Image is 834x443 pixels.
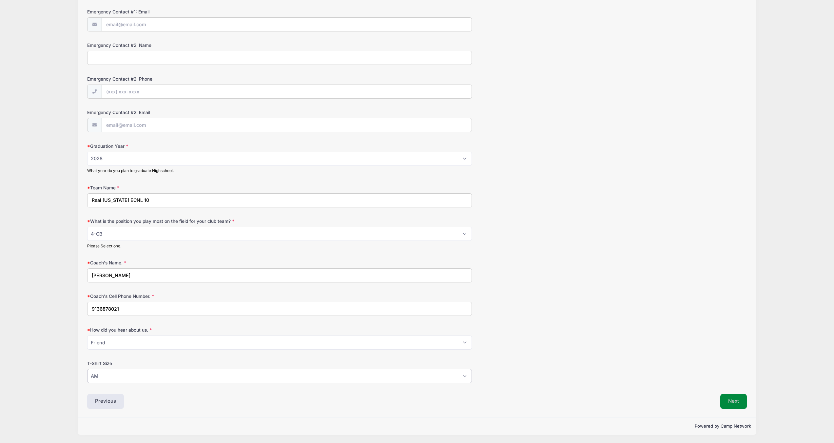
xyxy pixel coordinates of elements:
[87,42,307,48] label: Emergency Contact #2: Name
[87,360,307,367] label: T-Shirt Size
[102,118,472,132] input: email@email.com
[102,85,472,99] input: (xxx) xxx-xxxx
[87,184,307,191] label: Team Name
[87,218,307,224] label: What is the position you play most on the field for your club team?
[720,394,747,409] button: Next
[87,260,307,266] label: Coach's Name.
[87,168,472,174] div: What year do you plan to graduate Highschool.
[87,76,307,82] label: Emergency Contact #2: Phone
[87,109,307,116] label: Emergency Contact #2: Email
[87,293,307,299] label: Coach's Cell Phone Number.
[87,243,472,249] div: Please Select one.
[87,143,307,149] label: Graduation Year
[83,423,751,430] p: Powered by Camp Network
[87,327,307,333] label: How did you hear about us.
[87,394,124,409] button: Previous
[102,17,472,31] input: email@email.com
[87,9,307,15] label: Emergency Contact #1: Email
